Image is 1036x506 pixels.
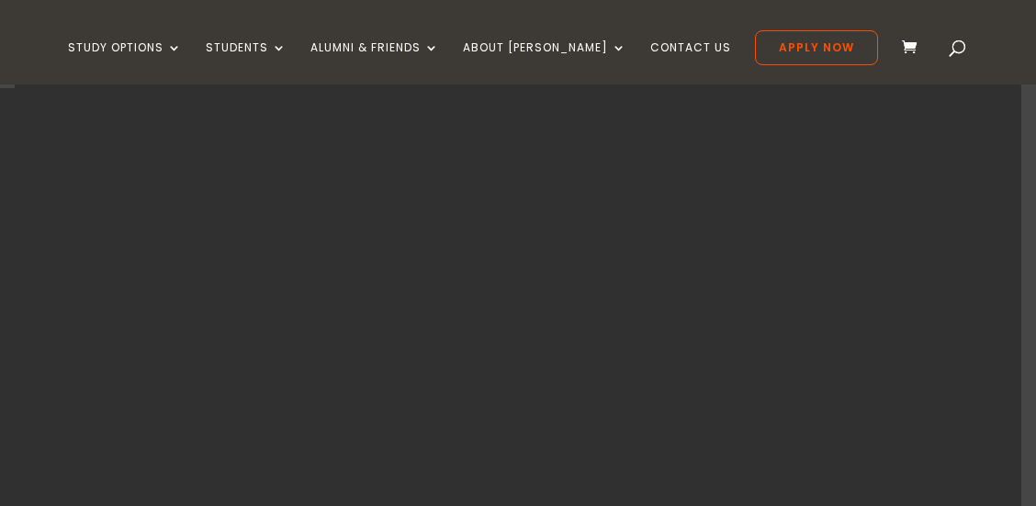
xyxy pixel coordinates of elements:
a: Students [206,41,287,84]
a: Apply Now [755,30,878,65]
a: About [PERSON_NAME] [463,41,626,84]
a: Alumni & Friends [310,41,439,84]
a: Contact Us [650,41,731,84]
a: Study Options [68,41,182,84]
